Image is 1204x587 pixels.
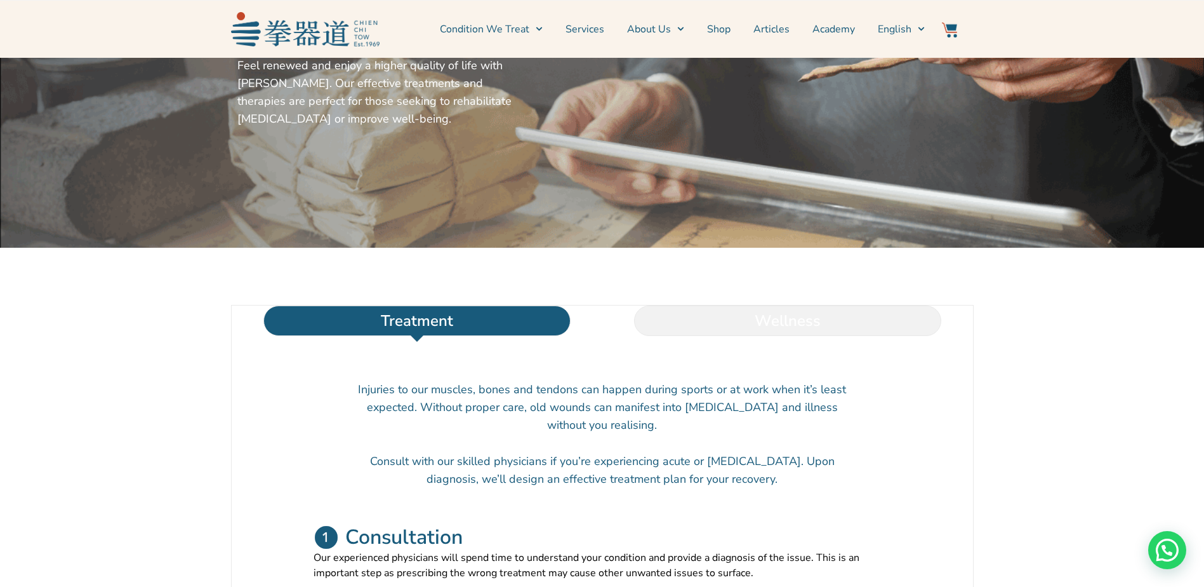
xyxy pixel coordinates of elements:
[812,13,855,45] a: Academy
[1148,531,1186,569] div: Need help? WhatsApp contact
[942,22,957,37] img: Website Icon-03
[627,13,684,45] a: About Us
[358,381,847,434] p: Injuries to our muscles, bones and tendons can happen during sports or at work when it’s least ex...
[386,13,925,45] nav: Menu
[440,13,543,45] a: Condition We Treat
[753,13,790,45] a: Articles
[345,525,463,550] h2: Consultation
[358,452,847,488] p: Consult with our skilled physicians if you’re experiencing acute or [MEDICAL_DATA]. Upon diagnosi...
[707,13,731,45] a: Shop
[878,22,911,37] span: English
[314,550,891,581] p: Our experienced physicians will spend time to understand your condition and provide a diagnosis o...
[237,57,522,128] p: Feel renewed and enjoy a higher quality of life with [PERSON_NAME]. Our effective treatments and ...
[566,13,604,45] a: Services
[878,13,925,45] a: Switch to English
